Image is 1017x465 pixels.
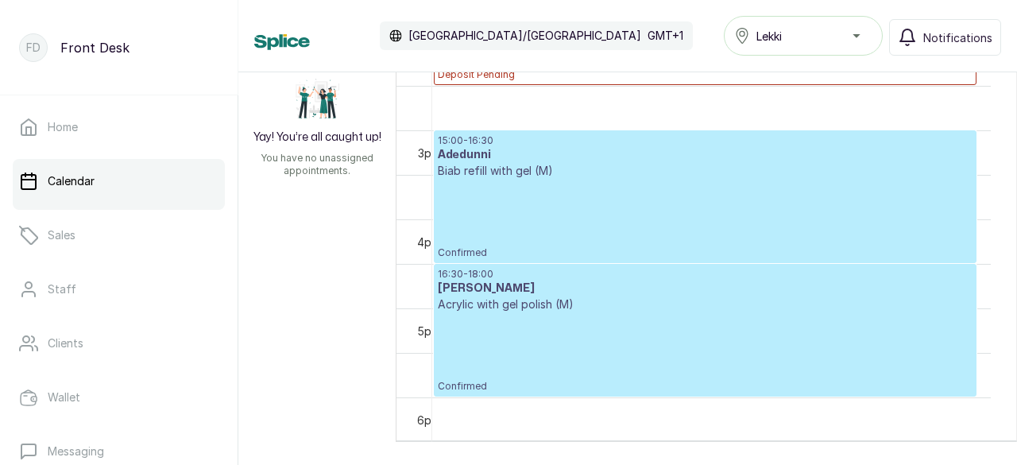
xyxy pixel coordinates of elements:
p: You have no unassigned appointments. [248,152,386,177]
span: Notifications [923,29,992,46]
span: Confirmed [438,380,973,393]
span: Lekki [756,28,782,45]
div: 6pm [414,412,443,428]
button: Notifications [889,19,1001,56]
p: 16:30 - 18:00 [438,268,973,281]
a: Clients [13,321,225,366]
a: Sales [13,213,225,258]
p: Staff [48,281,76,297]
h3: [PERSON_NAME] [438,281,973,296]
h3: Adedunni [438,147,973,163]
p: [GEOGRAPHIC_DATA]/[GEOGRAPHIC_DATA] [408,28,641,44]
p: Sales [48,227,75,243]
p: Messaging [48,444,104,459]
a: Staff [13,267,225,312]
a: Wallet [13,375,225,420]
div: 5pm [414,323,443,339]
p: FD [26,40,41,56]
span: Deposit Pending [438,68,973,81]
p: GMT+1 [648,28,683,44]
span: Confirmed [438,246,973,259]
button: Lekki [724,16,883,56]
a: Home [13,105,225,149]
p: Home [48,119,78,135]
h2: Yay! You’re all caught up! [253,130,381,145]
p: Clients [48,335,83,351]
div: 3pm [415,145,443,161]
p: Biab refill with gel (M) [438,163,973,179]
p: 15:00 - 16:30 [438,134,973,147]
div: 4pm [414,234,443,250]
p: Front Desk [60,38,130,57]
a: Calendar [13,159,225,203]
p: Calendar [48,173,95,189]
p: Acrylic with gel polish (M) [438,296,973,312]
p: Wallet [48,389,80,405]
